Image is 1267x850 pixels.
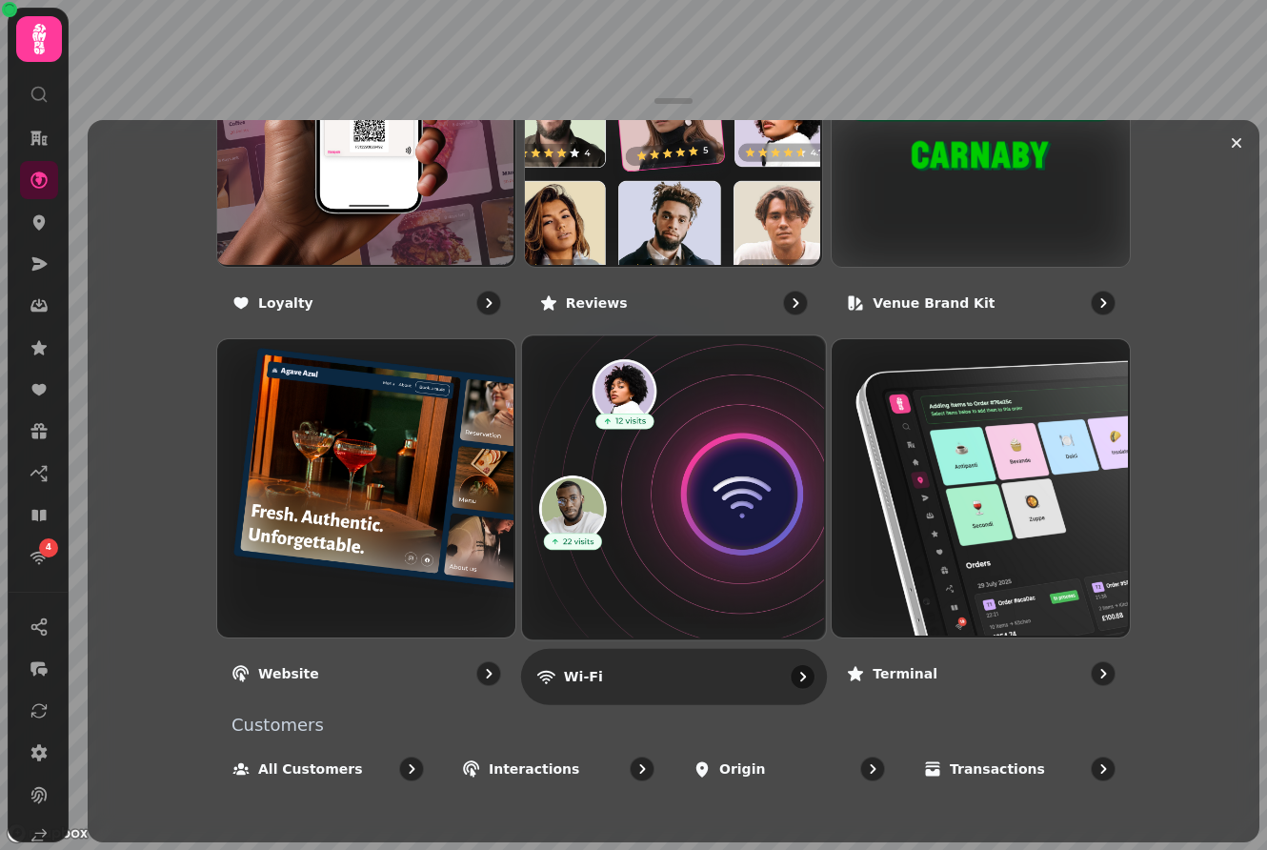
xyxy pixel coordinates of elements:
[793,667,812,686] svg: go to
[873,293,995,313] p: Venue brand kit
[215,337,513,636] img: Website
[786,293,805,313] svg: go to
[719,759,765,779] p: Origin
[1094,293,1113,313] svg: go to
[46,541,51,555] span: 4
[863,759,882,779] svg: go to
[831,338,1131,701] a: TerminalTerminal
[1094,759,1113,779] svg: go to
[563,667,602,686] p: Wi-Fi
[479,293,498,313] svg: go to
[873,664,937,683] p: Terminal
[6,822,90,844] a: Mapbox logo
[566,293,628,313] p: Reviews
[489,759,579,779] p: Interactions
[258,759,363,779] p: All customers
[258,293,313,313] p: Loyalty
[633,759,652,779] svg: go to
[521,335,827,705] a: Wi-FiWi-Fi
[908,741,1131,797] a: Transactions
[519,334,823,638] img: Wi-Fi
[258,664,319,683] p: Website
[402,759,421,779] svg: go to
[20,538,58,577] a: 4
[216,338,516,701] a: WebsiteWebsite
[1094,664,1113,683] svg: go to
[1221,128,1252,158] button: Close drawer
[830,337,1128,636] img: Terminal
[479,664,498,683] svg: go to
[677,741,900,797] a: Origin
[231,717,1131,734] p: Customers
[447,741,670,797] a: Interactions
[950,759,1045,779] p: Transactions
[216,741,439,797] a: All customers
